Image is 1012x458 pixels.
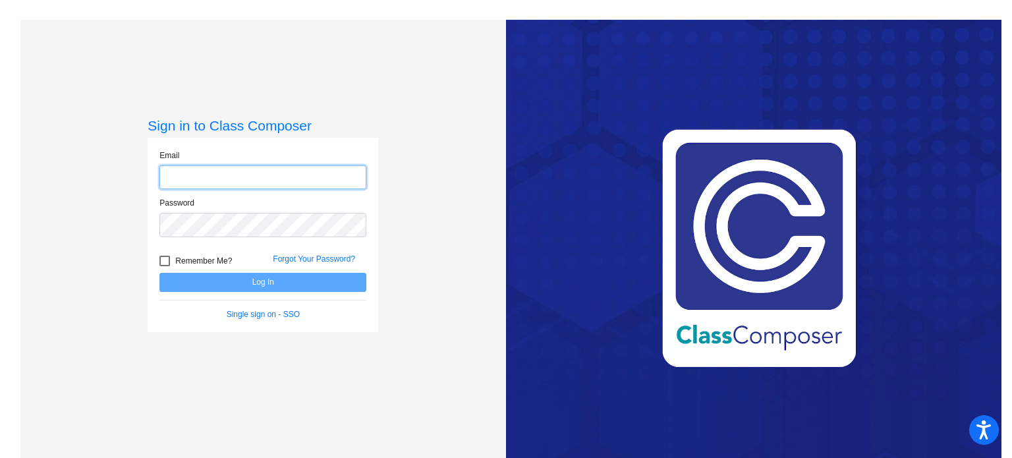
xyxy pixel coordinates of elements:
[148,117,378,134] h3: Sign in to Class Composer
[159,197,194,209] label: Password
[273,254,355,264] a: Forgot Your Password?
[159,150,179,161] label: Email
[175,253,232,269] span: Remember Me?
[227,310,300,319] a: Single sign on - SSO
[159,273,366,292] button: Log In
